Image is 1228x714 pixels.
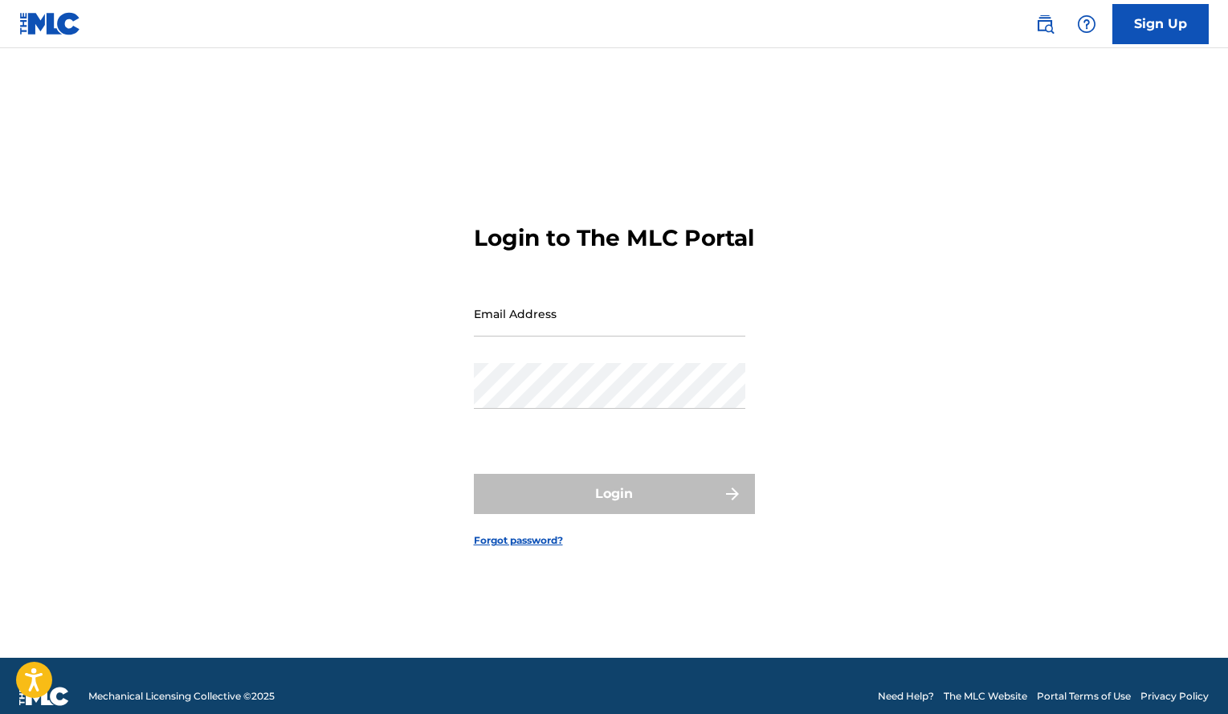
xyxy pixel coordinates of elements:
a: Need Help? [878,689,934,704]
a: The MLC Website [944,689,1027,704]
img: help [1077,14,1096,34]
img: MLC Logo [19,12,81,35]
img: search [1035,14,1055,34]
img: logo [19,687,69,706]
a: Portal Terms of Use [1037,689,1131,704]
span: Mechanical Licensing Collective © 2025 [88,689,275,704]
a: Privacy Policy [1140,689,1209,704]
h3: Login to The MLC Portal [474,224,754,252]
iframe: Chat Widget [1148,637,1228,714]
div: Help [1071,8,1103,40]
a: Public Search [1029,8,1061,40]
a: Sign Up [1112,4,1209,44]
a: Forgot password? [474,533,563,548]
